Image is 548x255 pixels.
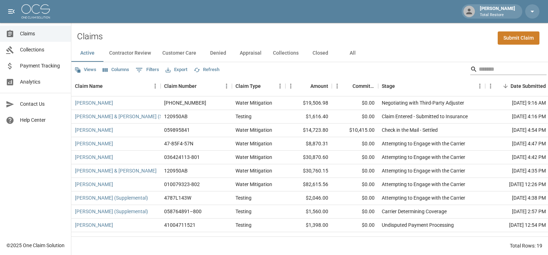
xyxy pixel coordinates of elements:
div: $0.00 [332,110,378,124]
div: $0.00 [332,191,378,205]
div: © 2025 One Claim Solution [6,242,65,249]
div: 025682712-803 [164,235,200,242]
div: Water Mitigation [235,167,272,174]
div: Attempting to Engage with the Carrier [382,181,465,188]
div: $8,870.31 [285,137,332,151]
span: Analytics [20,78,65,86]
button: Refresh [192,64,221,75]
a: [PERSON_NAME] [75,221,113,229]
button: Collections [267,45,304,62]
button: Sort [261,81,271,91]
div: Claim Number [161,76,232,96]
div: Total Rows: 19 [510,242,542,249]
div: $10,415.00 [332,124,378,137]
div: Claim Type [235,76,261,96]
span: Payment Tracking [20,62,65,70]
a: [PERSON_NAME] & [PERSON_NAME] (Supplemental) [75,113,192,120]
div: Water Mitigation [235,99,272,106]
div: Water Mitigation [235,154,272,161]
div: Attempting to Engage with the Carrier [382,154,465,161]
div: $30,760.15 [285,164,332,178]
span: Help Center [20,116,65,124]
button: Customer Care [157,45,202,62]
button: Menu [150,81,161,91]
div: $0.00 [332,178,378,191]
div: 010079323-802 [164,181,200,188]
a: [PERSON_NAME] [75,99,113,106]
button: Active [71,45,103,62]
div: Water Mitigation [235,126,272,134]
button: Select columns [101,64,131,75]
div: 058764891–800 [164,208,202,215]
span: Collections [20,46,65,54]
a: [PERSON_NAME] [75,154,113,161]
button: Menu [275,81,285,91]
div: $0.00 [332,219,378,232]
button: Sort [501,81,511,91]
a: [PERSON_NAME] [75,140,113,147]
div: 036424113-801 [164,154,200,161]
p: Total Restore [480,12,515,18]
div: Stage [378,76,485,96]
div: Stage [382,76,395,96]
div: Committed Amount [352,76,375,96]
div: $19,506.98 [285,96,332,110]
button: Export [164,64,189,75]
a: [PERSON_NAME] & [PERSON_NAME] [75,167,157,174]
button: All [336,45,369,62]
div: Claim Name [75,76,103,96]
div: $30,870.60 [285,151,332,164]
div: $82,615.56 [285,178,332,191]
div: $2,046.00 [285,232,332,246]
div: Testing [235,194,252,201]
div: Date Submitted [511,76,546,96]
div: 059895841 [164,126,190,134]
button: Views [73,64,98,75]
h2: Claims [77,31,103,42]
div: $0.00 [332,96,378,110]
div: $0.00 [332,137,378,151]
button: Menu [485,81,496,91]
button: Sort [395,81,405,91]
button: Appraisal [234,45,267,62]
div: $1,398.00 [285,219,332,232]
div: Water Mitigation [235,140,272,147]
div: Amount [285,76,332,96]
button: Menu [332,81,342,91]
button: Sort [342,81,352,91]
div: Attempting to Engage with the Carrier [382,140,465,147]
div: Claim Type [232,76,285,96]
div: $1,560.00 [285,205,332,219]
a: Submit Claim [498,31,539,45]
div: $1,616.40 [285,110,332,124]
div: Water Mitigation [235,181,272,188]
div: $0.00 [332,205,378,219]
a: [PERSON_NAME] [75,181,113,188]
div: Testing [235,208,252,215]
div: [PERSON_NAME] [477,5,518,18]
div: 47-85F4-57N [164,140,193,147]
div: Search [470,64,547,76]
div: Attempting to Engage with the Carrier [382,194,465,201]
a: [PERSON_NAME] (Supplemental) [75,208,148,215]
div: Claim Entered - Submitted to Insurance [382,113,468,120]
span: Claims [20,30,65,37]
div: Testing [235,113,252,120]
div: 120950AB [164,167,188,174]
div: Negotiating with Third-Party Adjuster [382,99,464,106]
div: 41004711521 [164,221,196,229]
div: 120950AB [164,113,188,120]
div: Claim Name [71,76,161,96]
a: [PERSON_NAME] (Supplemental) [75,194,148,201]
button: Menu [285,81,296,91]
button: Menu [475,81,485,91]
span: Contact Us [20,100,65,108]
div: Committed Amount [332,76,378,96]
div: 4787L143W [164,194,191,201]
div: Attempting to Engage with the Carrier [382,235,465,242]
div: Testing [235,235,252,242]
div: Claim Number [164,76,197,96]
img: ocs-logo-white-transparent.png [21,4,50,19]
div: dynamic tabs [71,45,548,62]
div: 01-009-228340 [164,99,206,106]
